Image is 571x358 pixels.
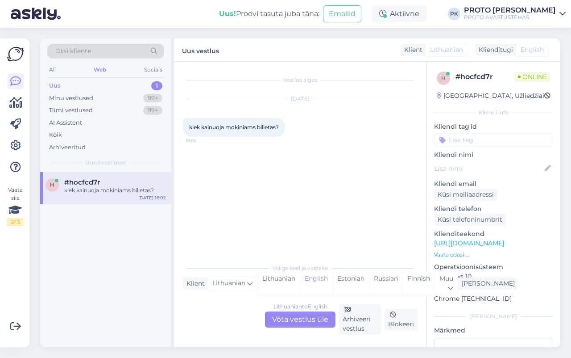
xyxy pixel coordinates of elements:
[258,272,300,295] div: Lithuanian
[49,118,82,127] div: AI Assistent
[183,264,418,272] div: Valige keel ja vastake
[434,133,553,147] input: Lisa tag
[434,239,504,247] a: [URL][DOMAIN_NAME]
[92,64,108,76] div: Web
[47,64,58,76] div: All
[273,303,327,311] div: Lithuanian to English
[434,189,497,201] div: Küsi meiliaadressi
[475,45,513,55] div: Klienditugi
[219,9,236,18] b: Uus!
[138,194,166,201] div: [DATE] 16:02
[142,64,164,76] div: Socials
[212,278,245,288] span: Lithuanian
[143,106,162,115] div: 99+
[434,272,553,281] p: Windows 10
[300,272,332,295] div: English
[437,91,544,101] div: [GEOGRAPHIC_DATA], Užliedžiai
[464,14,556,21] div: PROTO AVASTUSTEHAS
[401,45,422,55] div: Klient
[514,72,550,82] span: Online
[183,95,418,103] div: [DATE]
[49,106,93,115] div: Tiimi vestlused
[265,312,335,328] div: Võta vestlus üle
[464,7,556,14] div: PROTO [PERSON_NAME]
[434,229,553,239] p: Klienditeekond
[49,81,61,90] div: Uus
[7,46,24,63] img: Askly Logo
[49,131,62,139] div: Kõik
[448,8,460,20] div: PK
[434,204,553,214] p: Kliendi telefon
[50,181,54,188] span: h
[323,5,361,22] button: Emailid
[434,109,553,117] div: Kliendi info
[521,45,544,55] span: English
[434,262,553,272] p: Operatsioonisüsteem
[64,186,166,194] div: kiek kainuoja mokiniams bilietas?
[7,186,23,226] div: Vaata siia
[7,218,23,226] div: 2 / 3
[430,45,463,55] span: Lithuanian
[49,143,86,152] div: Arhiveeritud
[64,178,100,186] span: #hocfcd7r
[372,6,426,22] div: Aktiivne
[143,94,162,103] div: 99+
[434,122,553,131] p: Kliendi tag'id
[151,81,162,90] div: 1
[434,312,553,320] div: [PERSON_NAME]
[385,309,418,330] div: Blokeeri
[455,72,514,82] div: # hocfcd7r
[219,8,319,19] div: Proovi tasuta juba täna:
[439,274,453,282] span: Muu
[434,150,553,160] p: Kliendi nimi
[434,294,553,303] p: Chrome [TECHNICAL_ID]
[182,44,219,56] label: Uus vestlus
[434,251,553,259] p: Vaata edasi ...
[434,164,543,173] input: Lisa nimi
[434,326,553,335] p: Märkmed
[441,75,446,81] span: h
[49,94,93,103] div: Minu vestlused
[369,272,402,295] div: Russian
[55,46,91,56] span: Otsi kliente
[189,124,279,131] span: kiek kainuoja mokiniams bilietas?
[186,137,219,144] span: 16:02
[458,279,515,288] div: [PERSON_NAME]
[434,214,506,226] div: Küsi telefoninumbrit
[434,179,553,189] p: Kliendi email
[183,76,418,84] div: Vestlus algas
[464,7,566,21] a: PROTO [PERSON_NAME]PROTO AVASTUSTEHAS
[183,279,205,288] div: Klient
[85,159,127,167] span: Uued vestlused
[332,272,369,295] div: Estonian
[402,272,434,295] div: Finnish
[339,304,381,335] div: Arhiveeri vestlus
